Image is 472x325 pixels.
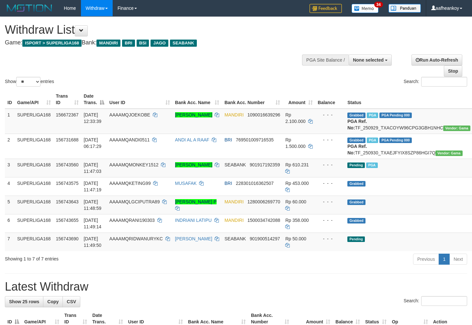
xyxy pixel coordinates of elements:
td: SUPERLIGA168 [15,233,53,251]
th: ID [5,90,15,109]
span: JAGO [151,40,168,47]
td: 1 [5,109,15,134]
img: Feedback.jpg [309,4,342,13]
span: ISPORT > SUPERLIGA168 [22,40,82,47]
span: 34 [374,2,383,7]
img: panduan.png [388,4,421,13]
span: 156743655 [56,218,79,223]
span: Grabbed [347,181,365,187]
div: - - - [318,162,343,168]
td: 7 [5,233,15,251]
span: AAAAMQMONKEY1512 [109,162,159,167]
span: BRI [122,40,135,47]
a: [PERSON_NAME] [175,236,212,241]
span: MANDIRI [224,199,243,204]
span: [DATE] 11:49:50 [84,236,102,248]
span: CSV [67,299,76,304]
span: Rp 50.000 [285,236,306,241]
span: 156731688 [56,137,79,142]
span: AAAAMQRIDWANURYKC [109,236,163,241]
td: SUPERLIGA168 [15,134,53,159]
span: Copy 1280006269770 to clipboard [247,199,280,204]
span: Vendor URL: https://trx31.1velocity.biz [443,126,470,131]
h1: Latest Withdraw [5,280,467,293]
span: Pending [347,162,365,168]
img: MOTION_logo.png [5,3,54,13]
div: - - - [318,137,343,143]
h4: Game: Bank: [5,40,308,46]
span: AAAAMQANDI0511 [109,137,150,142]
th: Balance [315,90,345,109]
div: Showing 1 to 7 of 7 entries [5,253,192,262]
b: PGA Ref. No: [347,144,367,155]
td: 6 [5,214,15,233]
span: SEABANK [170,40,197,47]
th: Trans ID: activate to sort column ascending [53,90,81,109]
td: 3 [5,159,15,177]
span: Rp 60.000 [285,199,306,204]
th: Bank Acc. Number: activate to sort column ascending [222,90,283,109]
span: Rp 453.000 [285,181,309,186]
span: PGA Pending [379,113,412,118]
a: Copy [43,296,63,307]
span: Marked by aafsengchandara [366,162,377,168]
span: Rp 358.000 [285,218,309,223]
a: Previous [413,254,439,265]
span: Copy 901900514297 to clipboard [250,236,280,241]
div: - - - [318,199,343,205]
span: Marked by aafsengchandara [367,113,378,118]
div: - - - [318,235,343,242]
input: Search: [421,296,467,306]
span: 156672367 [56,112,79,117]
span: [DATE] 11:47:19 [84,181,102,192]
a: Next [449,254,467,265]
th: Date Trans.: activate to sort column descending [81,90,107,109]
span: Pending [347,236,365,242]
a: Show 25 rows [5,296,43,307]
td: SUPERLIGA168 [15,196,53,214]
td: SUPERLIGA168 [15,177,53,196]
a: CSV [62,296,80,307]
span: AAAAMQRANI190303 [109,218,155,223]
div: - - - [318,180,343,187]
div: - - - [318,112,343,118]
th: Amount: activate to sort column ascending [283,90,315,109]
a: Run Auto-Refresh [411,54,462,66]
a: INDRIANI LATIPU [175,218,212,223]
td: 5 [5,196,15,214]
div: PGA Site Balance / [302,54,349,66]
a: [PERSON_NAME] [175,162,212,167]
input: Search: [421,77,467,87]
span: PGA Pending [379,138,412,143]
select: Showentries [16,77,40,87]
span: SEABANK [224,236,246,241]
span: AAAAMQLGCIPUTRA89 [109,199,160,204]
a: [PERSON_NAME] [175,112,212,117]
td: SUPERLIGA168 [15,109,53,134]
span: Vendor URL: https://trx31.1velocity.biz [435,150,463,156]
span: BSI [137,40,149,47]
td: SUPERLIGA168 [15,214,53,233]
span: AAAAMQJOEKOBE [109,112,150,117]
span: [DATE] 11:49:14 [84,218,102,229]
a: ANDI AL A RAAF [175,137,209,142]
span: MANDIRI [224,112,243,117]
td: SUPERLIGA168 [15,159,53,177]
span: MANDIRI [96,40,120,47]
span: Copy 1500034742088 to clipboard [247,218,280,223]
label: Search: [404,77,467,87]
span: AAAAMQKETING99 [109,181,151,186]
span: Copy 1090016639296 to clipboard [247,112,280,117]
span: 156743560 [56,162,79,167]
span: Rp 2.100.000 [285,112,305,124]
span: Copy 228301016362507 to clipboard [236,181,274,186]
img: Button%20Memo.svg [352,4,379,13]
span: Marked by aafromsomean [367,138,378,143]
span: [DATE] 12:33:39 [84,112,102,124]
b: PGA Ref. No: [347,119,367,130]
td: 4 [5,177,15,196]
a: 1 [439,254,450,265]
span: 156743575 [56,181,79,186]
span: [DATE] 11:48:59 [84,199,102,211]
span: 156743643 [56,199,79,204]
